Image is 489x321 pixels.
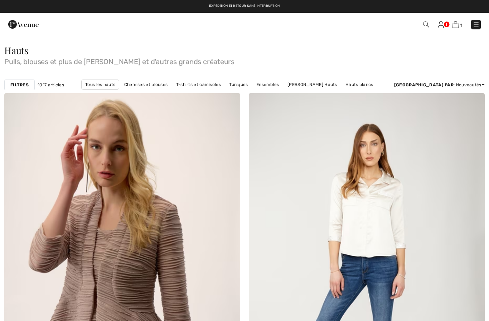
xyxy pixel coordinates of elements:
[121,80,171,89] a: Chemises et blouses
[253,80,283,89] a: Ensembles
[394,82,454,87] strong: [GEOGRAPHIC_DATA] par
[81,80,119,90] a: Tous les hauts
[173,80,224,89] a: T-shirts et camisoles
[452,20,463,29] a: 1
[394,82,485,88] div: : Nouveautés
[226,80,251,89] a: Tuniques
[4,44,29,57] span: Hauts
[423,21,429,28] img: Recherche
[8,20,39,27] a: 1ère Avenue
[452,21,459,28] img: Panier d'achat
[8,17,39,32] img: 1ère Avenue
[4,55,485,65] span: Pulls, blouses et plus de [PERSON_NAME] et d'autres grands créateurs
[473,21,480,28] img: Menu
[38,82,64,88] span: 1017 articles
[10,82,29,88] strong: Filtres
[438,21,444,28] img: Mes infos
[217,90,274,99] a: Hauts [PERSON_NAME]
[284,80,341,89] a: [PERSON_NAME] Hauts
[342,80,377,89] a: Hauts blancs
[460,23,463,28] span: 1
[184,90,216,99] a: Hauts noirs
